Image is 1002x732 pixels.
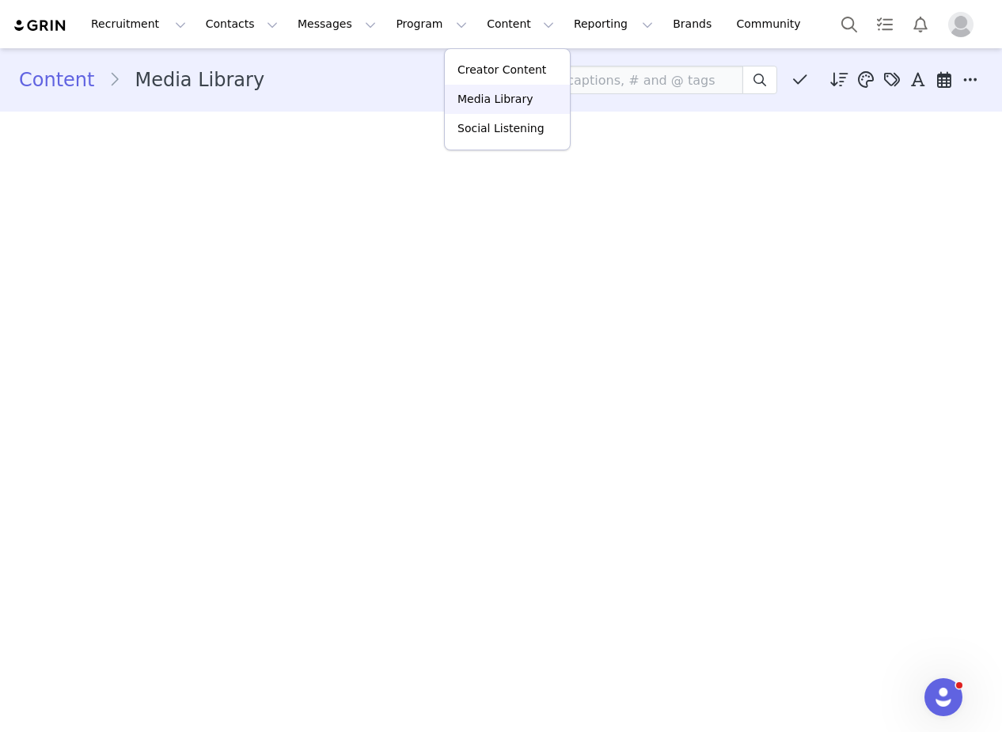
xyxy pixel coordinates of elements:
a: Content [19,66,108,94]
button: Notifications [903,6,938,42]
img: grin logo [13,18,68,33]
p: Social Listening [457,120,545,137]
button: Reporting [564,6,662,42]
button: Search [832,6,867,42]
button: Program [386,6,476,42]
a: Community [727,6,818,42]
button: Messages [288,6,385,42]
a: Brands [663,6,726,42]
iframe: Intercom live chat [924,678,962,716]
p: Media Library [457,91,533,108]
img: placeholder-profile.jpg [948,12,974,37]
button: Recruitment [82,6,195,42]
input: Search labels, captions, # and @ tags [466,66,743,94]
button: Profile [939,12,989,37]
button: Content [477,6,564,42]
button: Contacts [196,6,287,42]
a: Tasks [867,6,902,42]
p: Creator Content [457,62,546,78]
